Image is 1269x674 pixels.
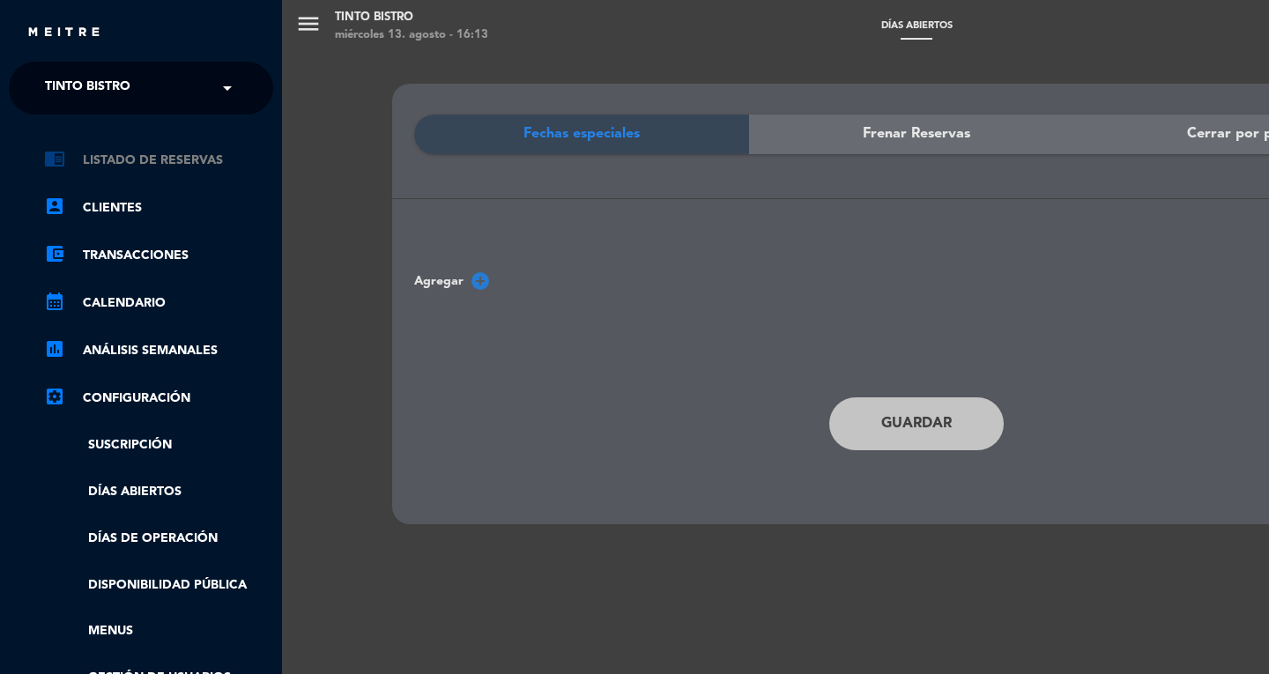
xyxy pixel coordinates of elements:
[44,197,273,218] a: account_boxClientes
[44,196,65,217] i: account_box
[44,529,273,549] a: Días de Operación
[44,621,273,641] a: Menus
[44,386,65,407] i: settings_applications
[45,70,130,107] span: Tinto Bistro
[44,575,273,596] a: Disponibilidad pública
[44,340,273,361] a: assessmentANÁLISIS SEMANALES
[44,435,273,456] a: Suscripción
[44,388,273,409] a: Configuración
[44,243,65,264] i: account_balance_wallet
[44,293,273,314] a: calendar_monthCalendario
[26,26,101,40] img: MEITRE
[44,150,273,171] a: chrome_reader_modeListado de Reservas
[44,482,273,502] a: Días abiertos
[44,338,65,359] i: assessment
[44,245,273,266] a: account_balance_walletTransacciones
[44,291,65,312] i: calendar_month
[44,148,65,169] i: chrome_reader_mode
